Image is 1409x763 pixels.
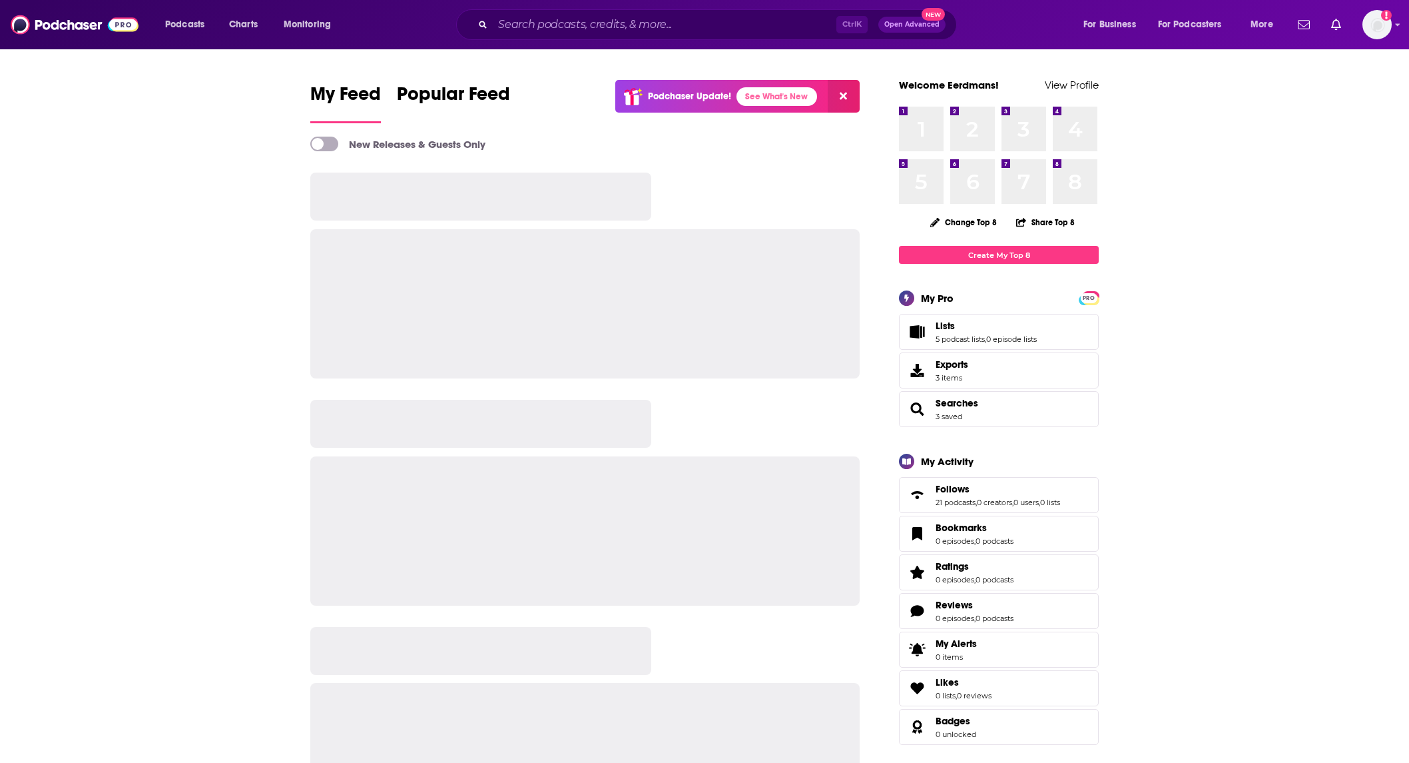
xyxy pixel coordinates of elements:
[284,15,331,34] span: Monitoring
[936,715,976,727] a: Badges
[977,498,1012,507] a: 0 creators
[936,715,970,727] span: Badges
[899,477,1099,513] span: Follows
[1083,15,1136,34] span: For Business
[1040,498,1060,507] a: 0 lists
[469,9,970,40] div: Search podcasts, credits, & more...
[310,83,381,123] a: My Feed
[936,614,974,623] a: 0 episodes
[936,730,976,739] a: 0 unlocked
[899,593,1099,629] span: Reviews
[1081,293,1097,303] a: PRO
[884,21,940,28] span: Open Advanced
[976,575,1013,584] a: 0 podcasts
[1074,14,1153,35] button: open menu
[1251,15,1273,34] span: More
[1292,13,1315,36] a: Show notifications dropdown
[976,536,1013,546] a: 0 podcasts
[1045,79,1099,91] a: View Profile
[899,314,1099,350] span: Lists
[936,676,991,688] a: Likes
[936,359,968,371] span: Exports
[1326,13,1346,36] a: Show notifications dropdown
[397,83,510,123] a: Popular Feed
[956,691,957,700] span: ,
[936,599,973,611] span: Reviews
[936,320,1037,332] a: Lists
[165,15,204,34] span: Podcasts
[976,498,977,507] span: ,
[936,335,985,344] a: 5 podcast lists
[904,602,930,620] a: Reviews
[1158,15,1222,34] span: For Podcasters
[648,91,731,102] p: Podchaser Update!
[936,483,1060,495] a: Follows
[878,17,946,33] button: Open AdvancedNew
[936,676,959,688] span: Likes
[274,14,348,35] button: open menu
[922,8,946,21] span: New
[1081,293,1097,303] span: PRO
[899,709,1099,745] span: Badges
[936,522,1013,534] a: Bookmarks
[736,87,817,106] a: See What's New
[310,83,381,113] span: My Feed
[904,718,930,736] a: Badges
[936,691,956,700] a: 0 lists
[899,353,1099,388] a: Exports
[156,14,222,35] button: open menu
[936,638,977,650] span: My Alerts
[936,522,987,534] span: Bookmarks
[493,14,836,35] input: Search podcasts, credits, & more...
[936,483,970,495] span: Follows
[310,137,485,151] a: New Releases & Guests Only
[220,14,266,35] a: Charts
[1039,498,1040,507] span: ,
[1362,10,1392,39] span: Logged in as eerdmans
[1149,14,1241,35] button: open menu
[936,652,977,662] span: 0 items
[899,391,1099,427] span: Searches
[904,486,930,504] a: Follows
[936,498,976,507] a: 21 podcasts
[921,292,954,305] div: My Pro
[904,524,930,543] a: Bookmarks
[921,455,974,468] div: My Activity
[974,575,976,584] span: ,
[899,246,1099,264] a: Create My Top 8
[936,397,978,409] a: Searches
[899,79,999,91] a: Welcome Eerdmans!
[397,83,510,113] span: Popular Feed
[974,614,976,623] span: ,
[11,12,139,37] img: Podchaser - Follow, Share and Rate Podcasts
[1362,10,1392,39] button: Show profile menu
[899,554,1099,590] span: Ratings
[904,361,930,380] span: Exports
[936,575,974,584] a: 0 episodes
[836,16,868,33] span: Ctrl K
[904,563,930,582] a: Ratings
[904,323,930,341] a: Lists
[976,614,1013,623] a: 0 podcasts
[904,640,930,659] span: My Alerts
[986,335,1037,344] a: 0 episode lists
[904,679,930,698] a: Likes
[936,560,1013,572] a: Ratings
[899,632,1099,668] a: My Alerts
[985,335,986,344] span: ,
[974,536,976,546] span: ,
[922,214,1005,231] button: Change Top 8
[229,15,258,34] span: Charts
[936,599,1013,611] a: Reviews
[936,412,962,421] a: 3 saved
[899,670,1099,706] span: Likes
[1362,10,1392,39] img: User Profile
[957,691,991,700] a: 0 reviews
[1381,10,1392,21] svg: Add a profile image
[936,536,974,546] a: 0 episodes
[1013,498,1039,507] a: 0 users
